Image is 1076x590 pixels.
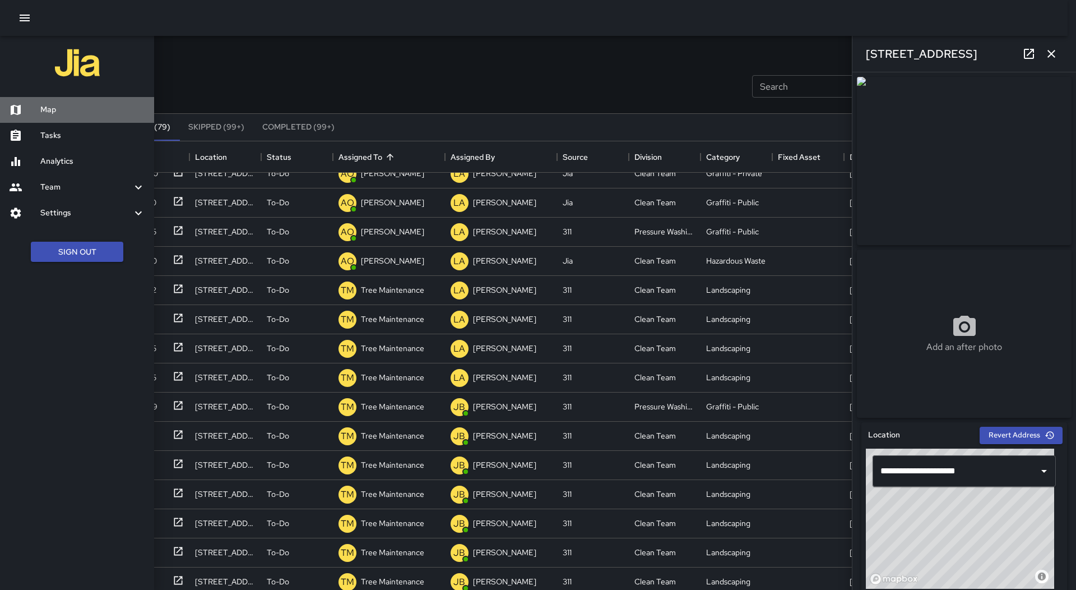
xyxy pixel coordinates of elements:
[55,40,100,85] img: jia-logo
[40,104,145,116] h6: Map
[40,181,132,193] h6: Team
[31,242,123,262] button: Sign Out
[40,207,132,219] h6: Settings
[40,130,145,142] h6: Tasks
[40,155,145,168] h6: Analytics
